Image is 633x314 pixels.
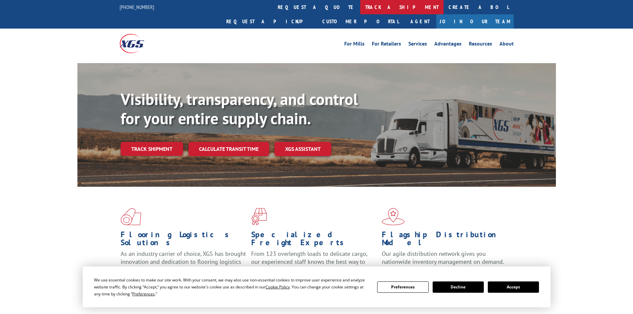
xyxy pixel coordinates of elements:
a: [PHONE_NUMBER] [120,4,154,10]
h1: Flagship Distribution Model [382,231,507,250]
button: Accept [488,281,539,293]
a: For Mills [344,41,365,49]
a: Resources [469,41,492,49]
img: xgs-icon-flagship-distribution-model-red [382,208,405,225]
button: Decline [433,281,484,293]
a: About [499,41,514,49]
a: Join Our Team [436,14,514,29]
a: XGS ASSISTANT [274,142,331,156]
a: Services [408,41,427,49]
a: For Retailers [372,41,401,49]
div: Cookie Consent Prompt [83,266,551,307]
img: xgs-icon-focused-on-flooring-red [251,208,267,225]
img: xgs-icon-total-supply-chain-intelligence-red [121,208,141,225]
h1: Flooring Logistics Solutions [121,231,246,250]
h1: Specialized Freight Experts [251,231,377,250]
a: Request a pickup [221,14,317,29]
a: Track shipment [121,142,183,156]
div: We use essential cookies to make our site work. With your consent, we may also use non-essential ... [94,276,369,297]
p: From 123 overlength loads to delicate cargo, our experienced staff knows the best way to move you... [251,250,377,279]
span: Our agile distribution network gives you nationwide inventory management on demand. [382,250,504,265]
a: Calculate transit time [188,142,269,156]
span: Cookie Policy [265,284,290,290]
span: Preferences [132,291,155,297]
button: Preferences [377,281,428,293]
a: Agent [404,14,436,29]
b: Visibility, transparency, and control for your entire supply chain. [121,89,358,129]
a: Customer Portal [317,14,404,29]
a: Advantages [434,41,462,49]
span: As an industry carrier of choice, XGS has brought innovation and dedication to flooring logistics... [121,250,246,273]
